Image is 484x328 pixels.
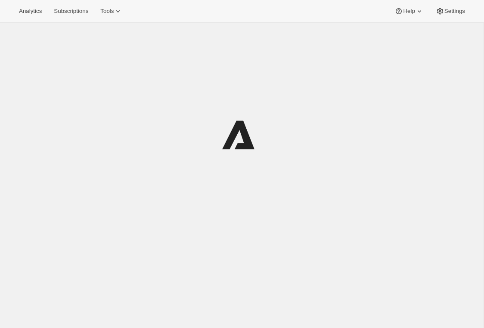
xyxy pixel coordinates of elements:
[49,5,93,17] button: Subscriptions
[54,8,88,15] span: Subscriptions
[95,5,127,17] button: Tools
[403,8,415,15] span: Help
[19,8,42,15] span: Analytics
[389,5,428,17] button: Help
[444,8,465,15] span: Settings
[100,8,114,15] span: Tools
[14,5,47,17] button: Analytics
[431,5,470,17] button: Settings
